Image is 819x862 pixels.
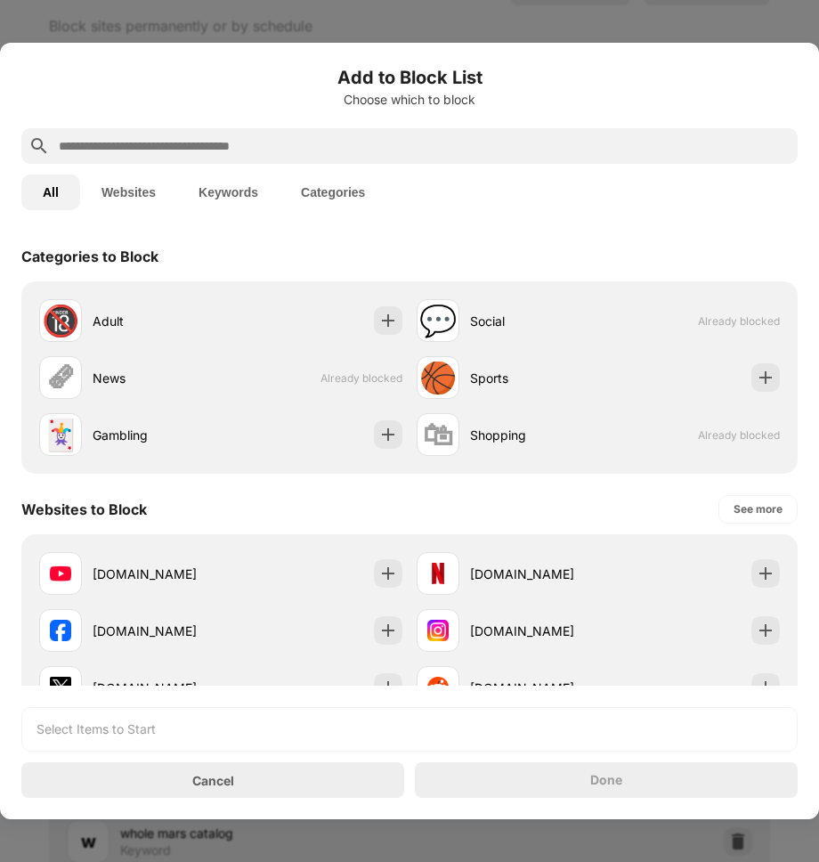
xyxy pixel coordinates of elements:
[419,360,457,396] div: 🏀
[21,93,798,107] div: Choose which to block
[427,620,449,641] img: favicons
[470,622,598,640] div: [DOMAIN_NAME]
[42,417,79,453] div: 🃏
[470,426,598,444] div: Shopping
[93,565,221,583] div: [DOMAIN_NAME]
[21,500,147,518] div: Websites to Block
[470,679,598,697] div: [DOMAIN_NAME]
[42,303,79,339] div: 🔞
[427,677,449,698] img: favicons
[734,500,783,518] div: See more
[93,679,221,697] div: [DOMAIN_NAME]
[470,369,598,387] div: Sports
[45,360,76,396] div: 🗞
[93,622,221,640] div: [DOMAIN_NAME]
[80,175,177,210] button: Websites
[280,175,386,210] button: Categories
[93,312,221,330] div: Adult
[50,563,71,584] img: favicons
[590,773,622,787] div: Done
[21,175,80,210] button: All
[36,720,156,738] div: Select Items to Start
[470,565,598,583] div: [DOMAIN_NAME]
[423,417,453,453] div: 🛍
[50,677,71,698] img: favicons
[698,314,780,328] span: Already blocked
[21,64,798,91] h6: Add to Block List
[50,620,71,641] img: favicons
[192,773,234,788] div: Cancel
[320,371,402,385] span: Already blocked
[419,303,457,339] div: 💬
[28,135,50,157] img: search.svg
[93,369,221,387] div: News
[470,312,598,330] div: Social
[427,563,449,584] img: favicons
[21,248,158,265] div: Categories to Block
[177,175,280,210] button: Keywords
[698,428,780,442] span: Already blocked
[93,426,221,444] div: Gambling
